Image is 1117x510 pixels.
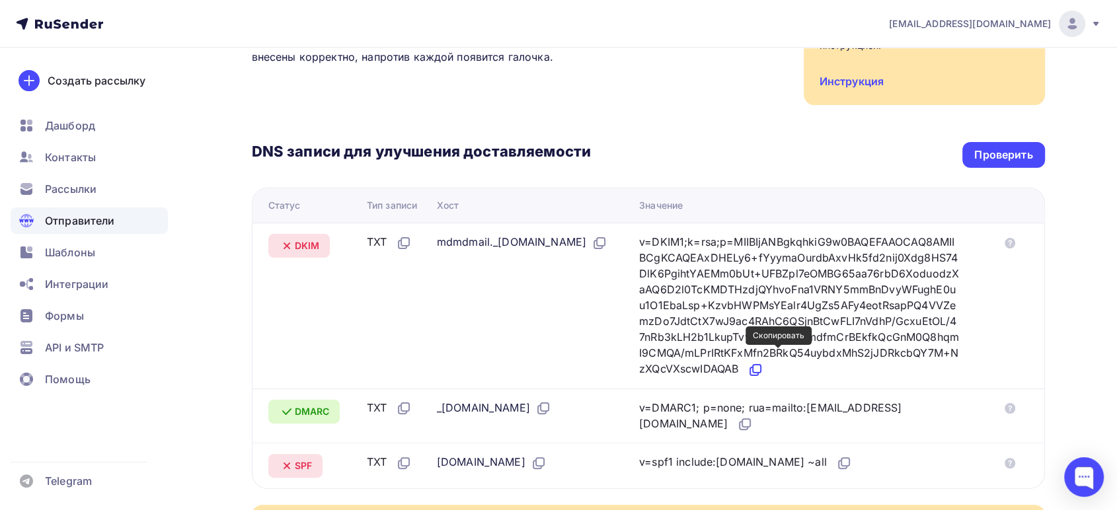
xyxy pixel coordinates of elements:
div: Проверить [974,147,1032,163]
div: TXT [367,234,412,251]
div: Создать рассылку [48,73,145,89]
a: Дашборд [11,112,168,139]
div: v=spf1 include:[DOMAIN_NAME] ~all [639,454,852,471]
a: [EMAIL_ADDRESS][DOMAIN_NAME] [889,11,1101,37]
span: DMARC [295,405,330,418]
span: Формы [45,308,84,324]
div: Статус [268,199,301,212]
div: mdmdmail._[DOMAIN_NAME] [437,234,607,251]
div: v=DKIM1;k=rsa;p=MIIBIjANBgkqhkiG9w0BAQEFAAOCAQ8AMIIBCgKCAQEAxDHELy6+fYyymaOurdbAxvHk5fd2nij0Xdg8H... [639,234,959,378]
span: Отправители [45,213,115,229]
a: Отправители [11,207,168,234]
span: SPF [295,459,312,472]
a: Рассылки [11,176,168,202]
div: TXT [367,454,412,471]
a: Формы [11,303,168,329]
div: TXT [367,400,412,417]
div: Значение [639,199,683,212]
a: Инструкция [820,75,884,88]
div: [DOMAIN_NAME] [437,454,547,471]
span: DKIM [295,239,320,252]
a: Контакты [11,144,168,170]
h3: DNS записи для улучшения доставляемости [252,142,591,163]
span: API и SMTP [45,340,104,355]
span: Дашборд [45,118,95,133]
span: Помощь [45,371,91,387]
div: v=DMARC1; p=none; rua=mailto:[EMAIL_ADDRESS][DOMAIN_NAME] [639,400,959,433]
div: Тип записи [367,199,417,212]
div: Хост [437,199,459,212]
div: _[DOMAIN_NAME] [437,400,551,417]
span: Telegram [45,473,92,489]
a: Шаблоны [11,239,168,266]
span: Рассылки [45,181,96,197]
span: [EMAIL_ADDRESS][DOMAIN_NAME] [889,17,1051,30]
span: Контакты [45,149,96,165]
span: Шаблоны [45,244,95,260]
span: Интеграции [45,276,108,292]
